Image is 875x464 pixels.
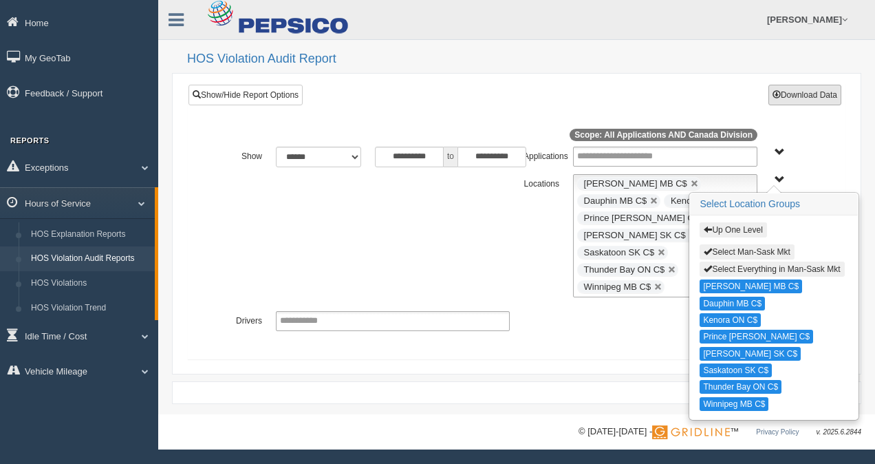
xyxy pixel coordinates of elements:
[579,425,861,439] div: © [DATE]-[DATE] - ™
[517,147,566,163] label: Applications
[700,280,802,293] button: [PERSON_NAME] MB C$
[584,196,647,206] span: Dauphin MB C$
[584,230,686,240] span: [PERSON_NAME] SK C$
[700,347,801,361] button: [PERSON_NAME] SK C$
[570,129,757,141] span: Scope: All Applications AND Canada Division
[671,196,729,206] span: Kenora ON C$
[756,428,799,436] a: Privacy Policy
[219,147,269,163] label: Show
[584,178,687,189] span: [PERSON_NAME] MB C$
[700,313,761,327] button: Kenora ON C$
[25,222,155,247] a: HOS Explanation Reports
[700,363,772,377] button: Saskatoon SK C$
[700,244,794,260] button: Select Man-Sask Mkt
[584,247,655,257] span: Saskatoon SK C$
[219,311,269,328] label: Drivers
[700,297,765,310] button: Dauphin MB C$
[768,85,841,105] button: Download Data
[517,174,566,191] label: Locations
[584,282,651,292] span: Winnipeg MB C$
[584,264,665,275] span: Thunder Bay ON C$
[700,330,813,344] button: Prince [PERSON_NAME] C$
[652,425,730,439] img: Gridline
[690,193,857,215] h3: Select Location Groups
[187,52,861,66] h2: HOS Violation Audit Report
[700,397,768,411] button: Winnipeg MB C$
[188,85,303,105] a: Show/Hide Report Options
[25,246,155,271] a: HOS Violation Audit Reports
[25,271,155,296] a: HOS Violations
[444,147,457,167] span: to
[700,380,781,394] button: Thunder Bay ON C$
[25,296,155,321] a: HOS Violation Trend
[700,222,766,238] button: Up One Level
[817,428,861,436] span: v. 2025.6.2844
[700,262,844,277] button: Select Everything in Man-Sask Mkt
[584,213,700,223] span: Prince [PERSON_NAME] C$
